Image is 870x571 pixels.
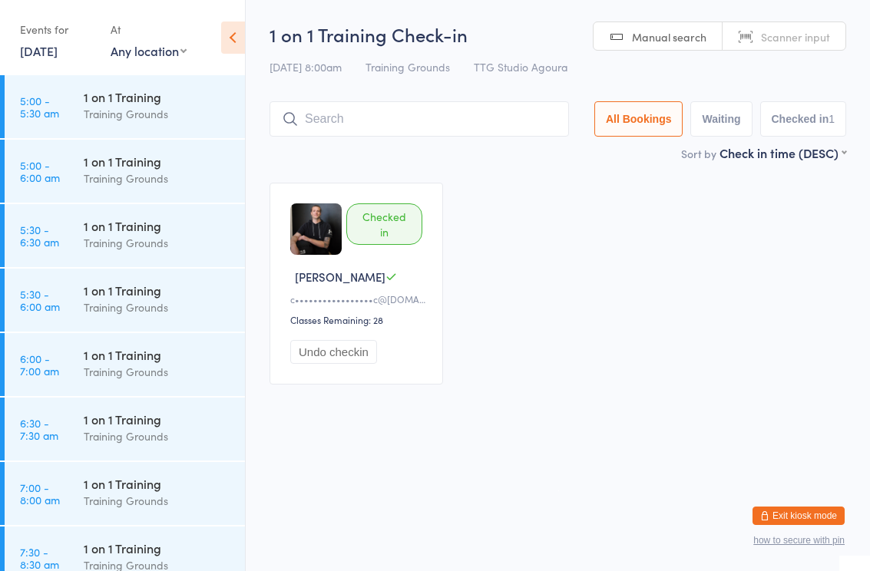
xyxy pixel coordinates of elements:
[84,217,232,234] div: 1 on 1 Training
[270,101,569,137] input: Search
[594,101,683,137] button: All Bookings
[5,75,245,138] a: 5:00 -5:30 am1 on 1 TrainingTraining Grounds
[20,17,95,42] div: Events for
[20,288,60,312] time: 5:30 - 6:00 am
[5,140,245,203] a: 5:00 -6:00 am1 on 1 TrainingTraining Grounds
[111,42,187,59] div: Any location
[84,105,232,123] div: Training Grounds
[84,492,232,510] div: Training Grounds
[295,269,385,285] span: [PERSON_NAME]
[5,269,245,332] a: 5:30 -6:00 am1 on 1 TrainingTraining Grounds
[474,59,567,74] span: TTG Studio Agoura
[829,113,835,125] div: 1
[290,340,377,364] button: Undo checkin
[270,59,342,74] span: [DATE] 8:00am
[760,101,847,137] button: Checked in1
[20,159,60,183] time: 5:00 - 6:00 am
[20,42,58,59] a: [DATE]
[111,17,187,42] div: At
[290,313,427,326] div: Classes Remaining: 28
[20,481,60,506] time: 7:00 - 8:00 am
[5,333,245,396] a: 6:00 -7:00 am1 on 1 TrainingTraining Grounds
[20,546,59,570] time: 7:30 - 8:30 am
[270,21,846,47] h2: 1 on 1 Training Check-in
[346,203,422,245] div: Checked in
[20,94,59,119] time: 5:00 - 5:30 am
[753,535,845,546] button: how to secure with pin
[5,204,245,267] a: 5:30 -6:30 am1 on 1 TrainingTraining Grounds
[5,398,245,460] a: 6:30 -7:30 am1 on 1 TrainingTraining Grounds
[84,299,232,316] div: Training Grounds
[20,223,59,248] time: 5:30 - 6:30 am
[84,282,232,299] div: 1 on 1 Training
[290,292,427,305] div: c•••••••••••••••••c@[DOMAIN_NAME]
[84,346,232,363] div: 1 on 1 Training
[719,144,846,161] div: Check in time (DESC)
[632,29,706,45] span: Manual search
[84,234,232,252] div: Training Grounds
[20,417,58,441] time: 6:30 - 7:30 am
[681,146,716,161] label: Sort by
[84,475,232,492] div: 1 on 1 Training
[753,507,845,525] button: Exit kiosk mode
[84,153,232,170] div: 1 on 1 Training
[20,352,59,377] time: 6:00 - 7:00 am
[5,462,245,525] a: 7:00 -8:00 am1 on 1 TrainingTraining Grounds
[84,411,232,427] div: 1 on 1 Training
[84,88,232,105] div: 1 on 1 Training
[690,101,752,137] button: Waiting
[366,59,450,74] span: Training Grounds
[84,363,232,381] div: Training Grounds
[84,427,232,445] div: Training Grounds
[290,203,342,255] img: image1720832138.png
[84,540,232,556] div: 1 on 1 Training
[761,29,830,45] span: Scanner input
[84,170,232,187] div: Training Grounds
